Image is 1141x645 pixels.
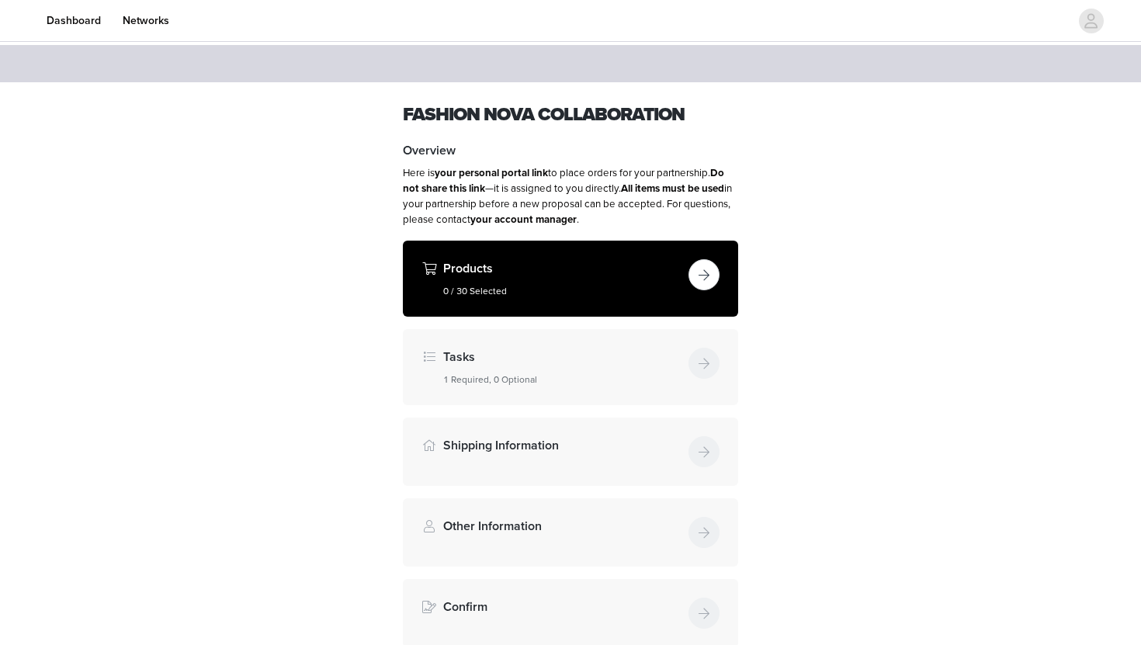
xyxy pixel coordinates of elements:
h5: 1 Required, 0 Optional [443,373,682,387]
div: Tasks [403,329,738,405]
span: Here is to place orders for your partnership. —it is assigned to you directly. in your partnershi... [403,167,732,226]
strong: your personal portal link [435,167,548,179]
strong: Do not share this link [403,167,724,195]
h4: Overview [403,141,738,160]
div: Other Information [403,498,738,567]
h5: 0 / 30 Selected [443,284,682,298]
h4: Confirm [443,598,682,616]
strong: your account manager [470,213,577,226]
h4: Shipping Information [443,436,682,455]
div: Products [403,241,738,317]
h4: Tasks [443,348,682,366]
h4: Products [443,259,682,278]
a: Networks [113,3,179,38]
div: avatar [1084,9,1098,33]
h1: Fashion Nova Collaboration [403,101,738,129]
strong: All items must be used [621,182,724,195]
div: Shipping Information [403,418,738,486]
h4: Other Information [443,517,682,536]
a: Dashboard [37,3,110,38]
